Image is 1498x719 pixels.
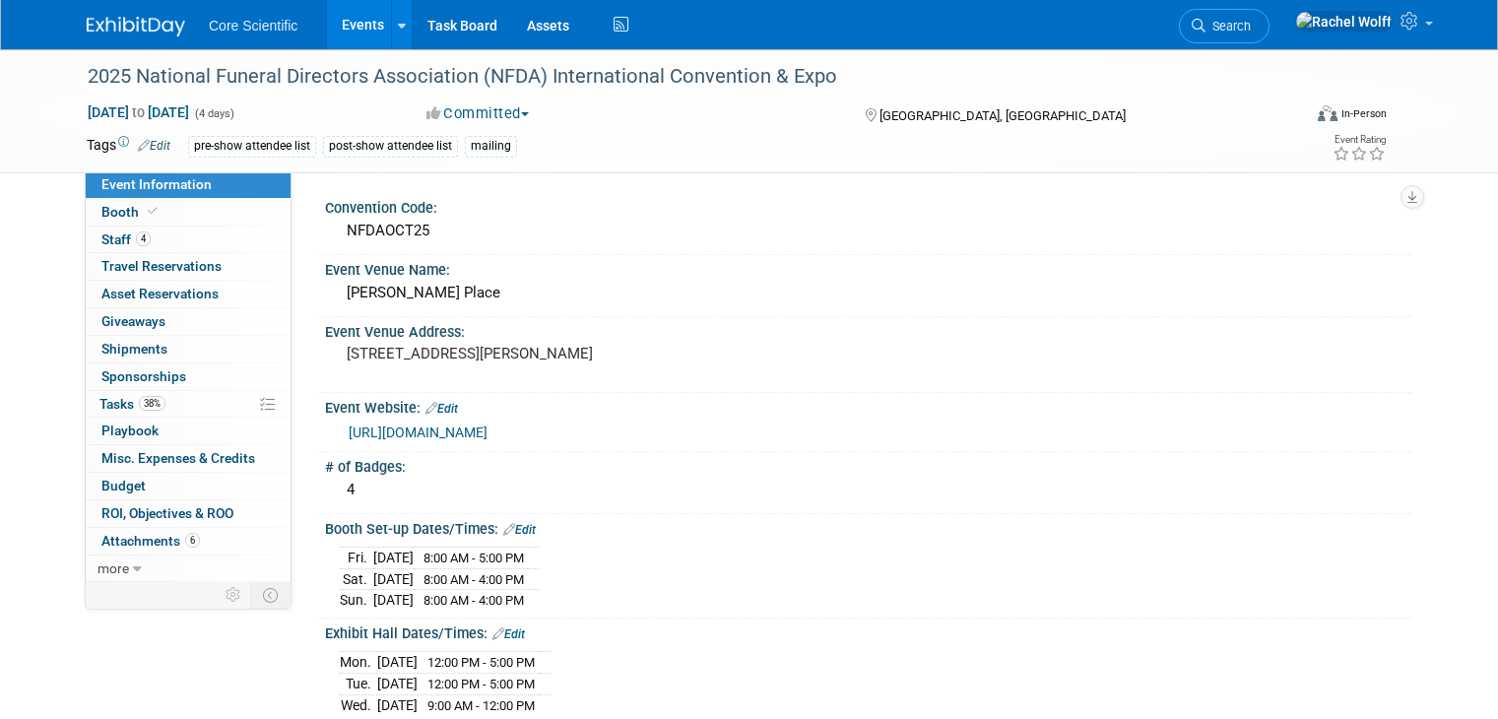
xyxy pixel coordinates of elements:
[340,475,1397,505] div: 4
[325,514,1411,540] div: Booth Set-up Dates/Times:
[101,231,151,247] span: Staff
[425,402,458,416] a: Edit
[138,139,170,153] a: Edit
[325,193,1411,218] div: Convention Code:
[86,500,291,527] a: ROI, Objectives & ROO
[423,551,524,565] span: 8:00 AM - 5:00 PM
[1340,106,1387,121] div: In-Person
[1333,135,1386,145] div: Event Rating
[86,556,291,582] a: more
[101,505,233,521] span: ROI, Objectives & ROO
[98,560,129,576] span: more
[86,391,291,418] a: Tasks38%
[185,533,200,548] span: 6
[86,253,291,280] a: Travel Reservations
[423,593,524,608] span: 8:00 AM - 4:00 PM
[101,368,186,384] span: Sponsorships
[101,258,222,274] span: Travel Reservations
[377,674,418,695] td: [DATE]
[340,278,1397,308] div: [PERSON_NAME] Place
[87,17,185,36] img: ExhibitDay
[349,425,488,440] a: [URL][DOMAIN_NAME]
[101,286,219,301] span: Asset Reservations
[101,450,255,466] span: Misc. Expenses & Credits
[136,231,151,246] span: 4
[188,136,316,157] div: pre-show attendee list
[101,204,162,220] span: Booth
[87,103,190,121] span: [DATE] [DATE]
[1318,105,1337,121] img: Format-Inperson.png
[86,308,291,335] a: Giveaways
[340,590,373,611] td: Sun.
[373,590,414,611] td: [DATE]
[86,418,291,444] a: Playbook
[101,176,212,192] span: Event Information
[347,345,756,362] pre: [STREET_ADDRESS][PERSON_NAME]
[427,677,535,691] span: 12:00 PM - 5:00 PM
[340,674,377,695] td: Tue.
[86,473,291,499] a: Budget
[148,206,158,217] i: Booth reservation complete
[86,199,291,226] a: Booth
[86,528,291,555] a: Attachments6
[1195,102,1387,132] div: Event Format
[427,698,535,713] span: 9:00 AM - 12:00 PM
[87,135,170,158] td: Tags
[101,313,165,329] span: Giveaways
[101,423,159,438] span: Playbook
[1205,19,1251,33] span: Search
[217,582,251,608] td: Personalize Event Tab Strip
[86,363,291,390] a: Sponsorships
[340,694,377,715] td: Wed.
[325,255,1411,280] div: Event Venue Name:
[465,136,517,157] div: mailing
[101,533,200,549] span: Attachments
[193,107,234,120] span: (4 days)
[503,523,536,537] a: Edit
[101,341,167,357] span: Shipments
[427,655,535,670] span: 12:00 PM - 5:00 PM
[323,136,458,157] div: post-show attendee list
[373,568,414,590] td: [DATE]
[325,393,1411,419] div: Event Website:
[340,652,377,674] td: Mon.
[81,59,1276,95] div: 2025 National Funeral Directors Association (NFDA) International Convention & Expo
[86,171,291,198] a: Event Information
[101,478,146,493] span: Budget
[377,652,418,674] td: [DATE]
[86,336,291,362] a: Shipments
[340,216,1397,246] div: NFDAOCT25
[340,568,373,590] td: Sat.
[129,104,148,120] span: to
[373,548,414,569] td: [DATE]
[1295,11,1393,33] img: Rachel Wolff
[209,18,297,33] span: Core Scientific
[423,572,524,587] span: 8:00 AM - 4:00 PM
[879,108,1126,123] span: [GEOGRAPHIC_DATA], [GEOGRAPHIC_DATA]
[420,103,537,124] button: Committed
[325,317,1411,342] div: Event Venue Address:
[86,227,291,253] a: Staff4
[377,694,418,715] td: [DATE]
[86,445,291,472] a: Misc. Expenses & Credits
[325,452,1411,477] div: # of Badges:
[340,548,373,569] td: Fri.
[1179,9,1270,43] a: Search
[86,281,291,307] a: Asset Reservations
[251,582,292,608] td: Toggle Event Tabs
[99,396,165,412] span: Tasks
[325,619,1411,644] div: Exhibit Hall Dates/Times:
[139,396,165,411] span: 38%
[492,627,525,641] a: Edit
